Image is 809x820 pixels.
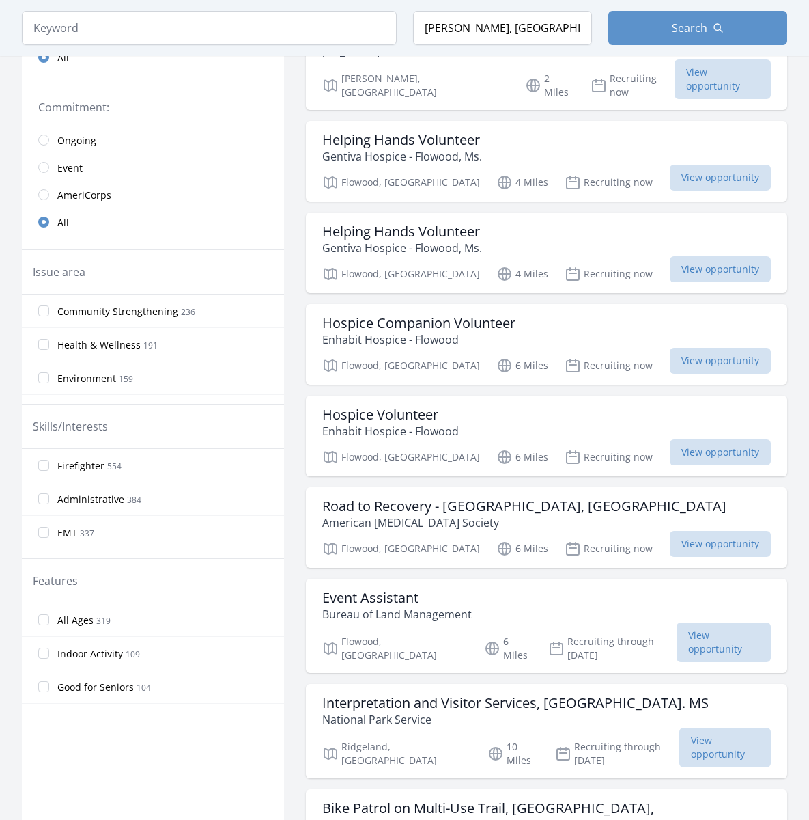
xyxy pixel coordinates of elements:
[496,174,548,191] p: 4 Miles
[679,728,771,767] span: View opportunity
[322,606,472,623] p: Bureau of Land Management
[496,357,548,374] p: 6 Miles
[322,331,515,348] p: Enhabit Hospice - Flowood
[57,493,124,506] span: Administrative
[57,647,123,661] span: Indoor Activity
[38,648,49,659] input: Indoor Activity 109
[677,623,771,662] span: View opportunity
[555,740,679,767] p: Recruiting through [DATE]
[38,493,49,504] input: Administrative 384
[57,372,116,385] span: Environment
[57,614,94,627] span: All Ages
[484,635,532,662] p: 6 Miles
[181,306,195,318] span: 236
[57,681,134,694] span: Good for Seniors
[565,174,653,191] p: Recruiting now
[22,181,284,208] a: AmeriCorps
[57,459,104,473] span: Firefighter
[33,264,85,280] legend: Issue area
[565,449,653,465] p: Recruiting now
[57,189,111,202] span: AmeriCorps
[322,266,480,282] p: Flowood, [GEOGRAPHIC_DATA]
[306,304,787,385] a: Hospice Companion Volunteer Enhabit Hospice - Flowood Flowood, [GEOGRAPHIC_DATA] 6 Miles Recruiti...
[670,348,771,374] span: View opportunity
[306,16,787,110] a: EMERGENCY FOOD ASSISTANCE - [MEDICAL_DATA] [US_STATE] Food Network [PERSON_NAME], [GEOGRAPHIC_DAT...
[322,407,459,423] h3: Hospice Volunteer
[306,579,787,673] a: Event Assistant Bureau of Land Management Flowood, [GEOGRAPHIC_DATA] 6 Miles Recruiting through [...
[565,357,653,374] p: Recruiting now
[96,615,111,627] span: 319
[672,20,707,36] span: Search
[119,373,133,385] span: 159
[126,648,140,660] span: 109
[38,372,49,383] input: Environment 159
[80,528,94,539] span: 337
[143,340,158,351] span: 191
[22,154,284,181] a: Event
[306,121,787,202] a: Helping Hands Volunteer Gentiva Hospice - Flowood, Ms. Flowood, [GEOGRAPHIC_DATA] 4 Miles Recruit...
[670,256,771,282] span: View opportunity
[38,614,49,625] input: All Ages 319
[496,449,548,465] p: 6 Miles
[322,711,709,728] p: National Park Service
[38,527,49,538] input: EMT 337
[548,635,677,662] p: Recruiting through [DATE]
[322,423,459,439] p: Enhabit Hospice - Flowood
[306,396,787,476] a: Hospice Volunteer Enhabit Hospice - Flowood Flowood, [GEOGRAPHIC_DATA] 6 Miles Recruiting now Vie...
[670,439,771,465] span: View opportunity
[322,740,471,767] p: Ridgeland, [GEOGRAPHIC_DATA]
[322,132,482,148] h3: Helping Hands Volunteer
[57,134,96,148] span: Ongoing
[322,449,480,465] p: Flowood, [GEOGRAPHIC_DATA]
[22,126,284,154] a: Ongoing
[22,208,284,236] a: All
[107,461,122,472] span: 554
[565,541,653,557] p: Recruiting now
[322,223,482,240] h3: Helping Hands Volunteer
[322,635,468,662] p: Flowood, [GEOGRAPHIC_DATA]
[33,418,108,435] legend: Skills/Interests
[306,684,787,778] a: Interpretation and Visitor Services, [GEOGRAPHIC_DATA]. MS National Park Service Ridgeland, [GEOG...
[57,338,141,352] span: Health & Wellness
[57,305,178,318] span: Community Strengthening
[670,531,771,557] span: View opportunity
[38,99,268,115] legend: Commitment:
[22,44,284,71] a: All
[127,494,141,506] span: 384
[322,174,480,191] p: Flowood, [GEOGRAPHIC_DATA]
[322,515,726,531] p: American [MEDICAL_DATA] Society
[675,59,771,99] span: View opportunity
[38,681,49,692] input: Good for Seniors 104
[38,339,49,350] input: Health & Wellness 191
[57,216,69,230] span: All
[38,305,49,316] input: Community Strengthening 236
[496,266,548,282] p: 4 Miles
[496,541,548,557] p: 6 Miles
[322,148,482,165] p: Gentiva Hospice - Flowood, Ms.
[608,11,787,45] button: Search
[487,740,539,767] p: 10 Miles
[322,590,472,606] h3: Event Assistant
[322,72,509,99] p: [PERSON_NAME], [GEOGRAPHIC_DATA]
[306,213,787,293] a: Helping Hands Volunteer Gentiva Hospice - Flowood, Ms. Flowood, [GEOGRAPHIC_DATA] 4 Miles Recruit...
[413,11,592,45] input: Location
[591,72,674,99] p: Recruiting now
[137,682,151,694] span: 104
[57,161,83,175] span: Event
[57,526,77,540] span: EMT
[670,165,771,191] span: View opportunity
[565,266,653,282] p: Recruiting now
[306,487,787,568] a: Road to Recovery - [GEOGRAPHIC_DATA], [GEOGRAPHIC_DATA] American [MEDICAL_DATA] Society Flowood, ...
[322,315,515,331] h3: Hospice Companion Volunteer
[322,541,480,557] p: Flowood, [GEOGRAPHIC_DATA]
[38,460,49,471] input: Firefighter 554
[322,695,709,711] h3: Interpretation and Visitor Services, [GEOGRAPHIC_DATA]. MS
[57,51,69,65] span: All
[322,498,726,515] h3: Road to Recovery - [GEOGRAPHIC_DATA], [GEOGRAPHIC_DATA]
[322,240,482,256] p: Gentiva Hospice - Flowood, Ms.
[33,573,78,589] legend: Features
[525,72,574,99] p: 2 Miles
[22,11,397,45] input: Keyword
[322,357,480,374] p: Flowood, [GEOGRAPHIC_DATA]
